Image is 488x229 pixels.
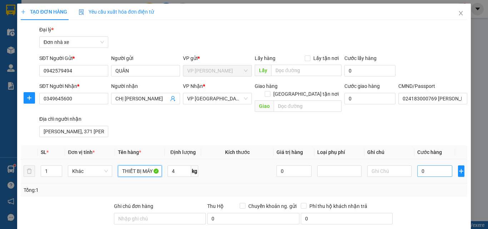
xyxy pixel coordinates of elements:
th: Ghi chú [364,145,414,159]
label: Cước lấy hàng [344,55,377,61]
input: Cước giao hàng [344,93,395,104]
div: SĐT Người Nhận [39,82,108,90]
span: Giao [255,100,274,112]
span: VP Ninh Bình [187,93,248,104]
button: plus [458,165,464,177]
div: SĐT Người Gửi [39,54,108,62]
input: Ghi chú đơn hàng [114,213,206,224]
div: Người gửi [111,54,180,62]
span: Định lượng [170,149,196,155]
span: plus [24,95,35,101]
span: Tên hàng [118,149,141,155]
span: Giao hàng [255,83,278,89]
div: Người nhận [111,82,180,90]
span: close [458,10,464,16]
input: 0 [277,165,312,177]
th: Loại phụ phí [314,145,364,159]
input: Cước lấy hàng [344,65,395,76]
input: Ghi Chú [367,165,412,177]
label: Cước giao hàng [344,83,380,89]
div: VP gửi [183,54,252,62]
span: TẠO ĐƠN HÀNG [21,9,67,15]
span: Đơn nhà xe [44,37,104,48]
span: Lấy hàng [255,55,275,61]
button: plus [24,92,35,104]
div: Địa chỉ người nhận [39,115,108,123]
div: Tổng: 1 [24,186,189,194]
span: VP Nhận [183,83,203,89]
input: Dọc đường [274,100,342,112]
span: Cước hàng [417,149,442,155]
span: kg [191,165,198,177]
span: Phí thu hộ khách nhận trả [307,202,370,210]
span: SL [41,149,46,155]
span: plus [458,168,464,174]
span: Chuyển khoản ng. gửi [245,202,299,210]
span: Đại lý [39,27,54,33]
span: user-add [170,96,176,101]
span: Giá trị hàng [277,149,303,155]
span: plus [21,9,26,14]
span: Đơn vị tính [68,149,95,155]
button: delete [24,165,35,177]
span: Yêu cầu xuất hóa đơn điện tử [79,9,154,15]
label: Ghi chú đơn hàng [114,203,153,209]
div: CMND/Passport [398,82,467,90]
span: VP Ngọc Hồi [187,65,248,76]
span: Khác [72,166,108,176]
input: Dọc đường [271,65,342,76]
img: icon [79,9,84,15]
span: Kích thước [225,149,250,155]
input: Địa chỉ của người nhận [39,126,108,137]
span: Lấy tận nơi [310,54,342,62]
span: Lấy [255,65,271,76]
span: Thu Hộ [207,203,224,209]
input: VD: Bàn, Ghế [118,165,162,177]
span: [GEOGRAPHIC_DATA] tận nơi [270,90,342,98]
button: Close [451,4,471,24]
